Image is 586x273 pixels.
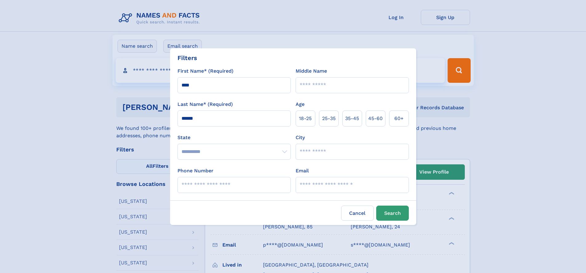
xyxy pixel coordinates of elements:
[376,206,409,221] button: Search
[368,115,383,122] span: 45‑60
[296,134,305,141] label: City
[345,115,359,122] span: 35‑45
[177,134,291,141] label: State
[296,101,305,108] label: Age
[177,101,233,108] label: Last Name* (Required)
[299,115,312,122] span: 18‑25
[296,67,327,75] label: Middle Name
[394,115,404,122] span: 60+
[177,167,213,175] label: Phone Number
[296,167,309,175] label: Email
[177,53,197,62] div: Filters
[177,67,233,75] label: First Name* (Required)
[322,115,336,122] span: 25‑35
[341,206,374,221] label: Cancel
